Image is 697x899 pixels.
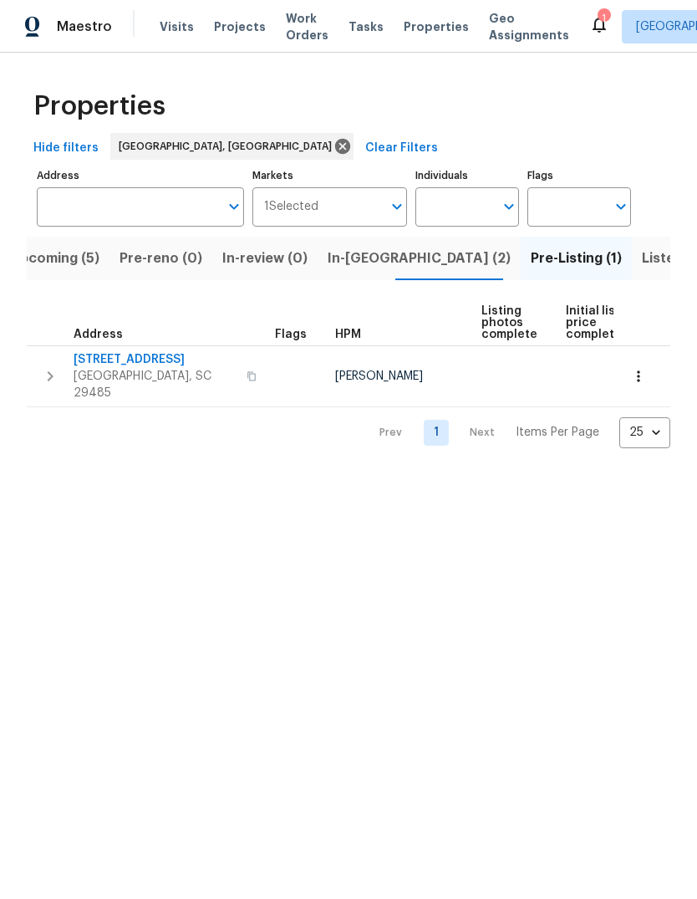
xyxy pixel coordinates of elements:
[37,171,244,181] label: Address
[365,138,438,159] span: Clear Filters
[10,247,99,270] span: Upcoming (5)
[415,171,519,181] label: Individuals
[527,171,631,181] label: Flags
[275,329,307,340] span: Flags
[119,138,338,155] span: [GEOGRAPHIC_DATA], [GEOGRAPHIC_DATA]
[57,18,112,35] span: Maestro
[359,133,445,164] button: Clear Filters
[348,21,384,33] span: Tasks
[609,195,633,218] button: Open
[598,10,609,27] div: 1
[160,18,194,35] span: Visits
[385,195,409,218] button: Open
[424,420,449,446] a: Goto page 1
[364,417,670,448] nav: Pagination Navigation
[516,424,599,441] p: Items Per Page
[497,195,521,218] button: Open
[619,411,670,454] div: 25
[110,133,354,160] div: [GEOGRAPHIC_DATA], [GEOGRAPHIC_DATA]
[74,351,237,368] span: [STREET_ADDRESS]
[74,368,237,401] span: [GEOGRAPHIC_DATA], SC 29485
[222,247,308,270] span: In-review (0)
[328,247,511,270] span: In-[GEOGRAPHIC_DATA] (2)
[33,98,165,115] span: Properties
[489,10,569,43] span: Geo Assignments
[264,200,318,214] span: 1 Selected
[335,329,361,340] span: HPM
[404,18,469,35] span: Properties
[120,247,202,270] span: Pre-reno (0)
[214,18,266,35] span: Projects
[222,195,246,218] button: Open
[531,247,622,270] span: Pre-Listing (1)
[27,133,105,164] button: Hide filters
[481,305,537,340] span: Listing photos complete
[252,171,408,181] label: Markets
[566,305,622,340] span: Initial list price complete
[335,370,423,382] span: [PERSON_NAME]
[286,10,328,43] span: Work Orders
[33,138,99,159] span: Hide filters
[74,329,123,340] span: Address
